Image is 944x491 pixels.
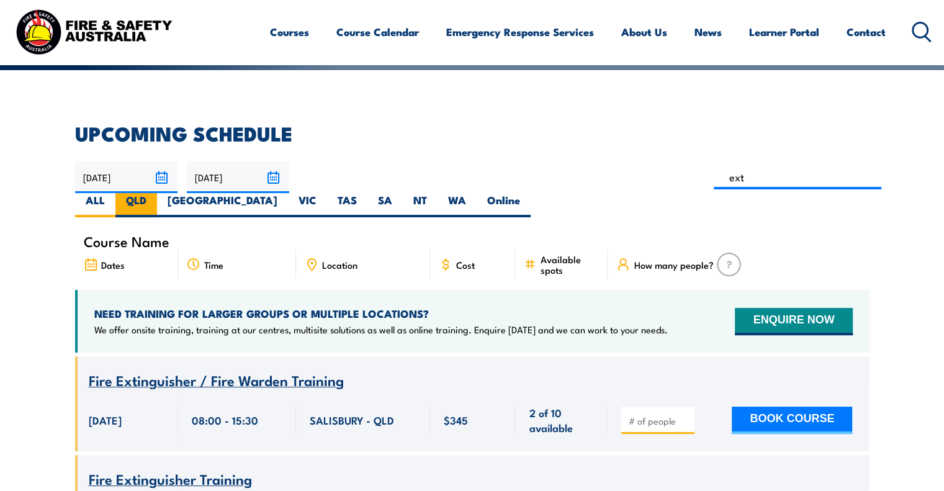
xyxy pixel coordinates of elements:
label: SA [367,193,403,217]
p: We offer onsite training, training at our centres, multisite solutions as well as online training... [94,323,668,336]
button: BOOK COURSE [732,407,852,434]
span: SALISBURY - QLD [310,413,394,427]
label: VIC [288,193,327,217]
a: About Us [621,16,667,48]
label: [GEOGRAPHIC_DATA] [157,193,288,217]
input: Search Course [714,165,882,189]
h4: NEED TRAINING FOR LARGER GROUPS OR MULTIPLE LOCATIONS? [94,307,668,320]
a: Learner Portal [749,16,819,48]
a: Courses [270,16,309,48]
label: ALL [75,193,115,217]
span: [DATE] [89,413,122,427]
input: To date [187,161,289,193]
button: ENQUIRE NOW [735,308,852,335]
a: Fire Extinguisher / Fire Warden Training [89,373,344,389]
span: Location [322,259,357,270]
span: Cost [456,259,475,270]
a: Emergency Response Services [446,16,594,48]
h2: UPCOMING SCHEDULE [75,124,870,142]
span: $345 [444,413,468,427]
input: # of people [628,415,690,427]
span: 2 of 10 available [529,405,594,435]
label: TAS [327,193,367,217]
label: WA [438,193,477,217]
input: From date [75,161,178,193]
span: Fire Extinguisher / Fire Warden Training [89,369,344,390]
label: NT [403,193,438,217]
a: Course Calendar [336,16,419,48]
span: 08:00 - 15:30 [192,413,258,427]
span: Dates [101,259,125,270]
a: News [695,16,722,48]
span: Course Name [84,236,169,246]
a: Fire Extinguisher Training [89,472,252,487]
span: Available spots [540,254,599,275]
label: QLD [115,193,157,217]
label: Online [477,193,531,217]
a: Contact [847,16,886,48]
span: How many people? [634,259,713,270]
span: Fire Extinguisher Training [89,468,252,489]
span: Time [204,259,223,270]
